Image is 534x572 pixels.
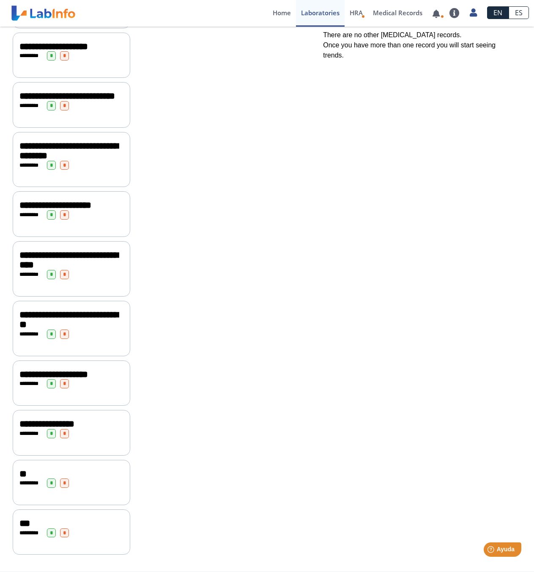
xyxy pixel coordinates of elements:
iframe: Help widget launcher [459,539,525,563]
span: HRA [350,8,363,17]
a: ES [509,6,529,19]
p: There are no other [MEDICAL_DATA] records. Once you have more than one record you will start seei... [323,30,515,60]
a: EN [487,6,509,19]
